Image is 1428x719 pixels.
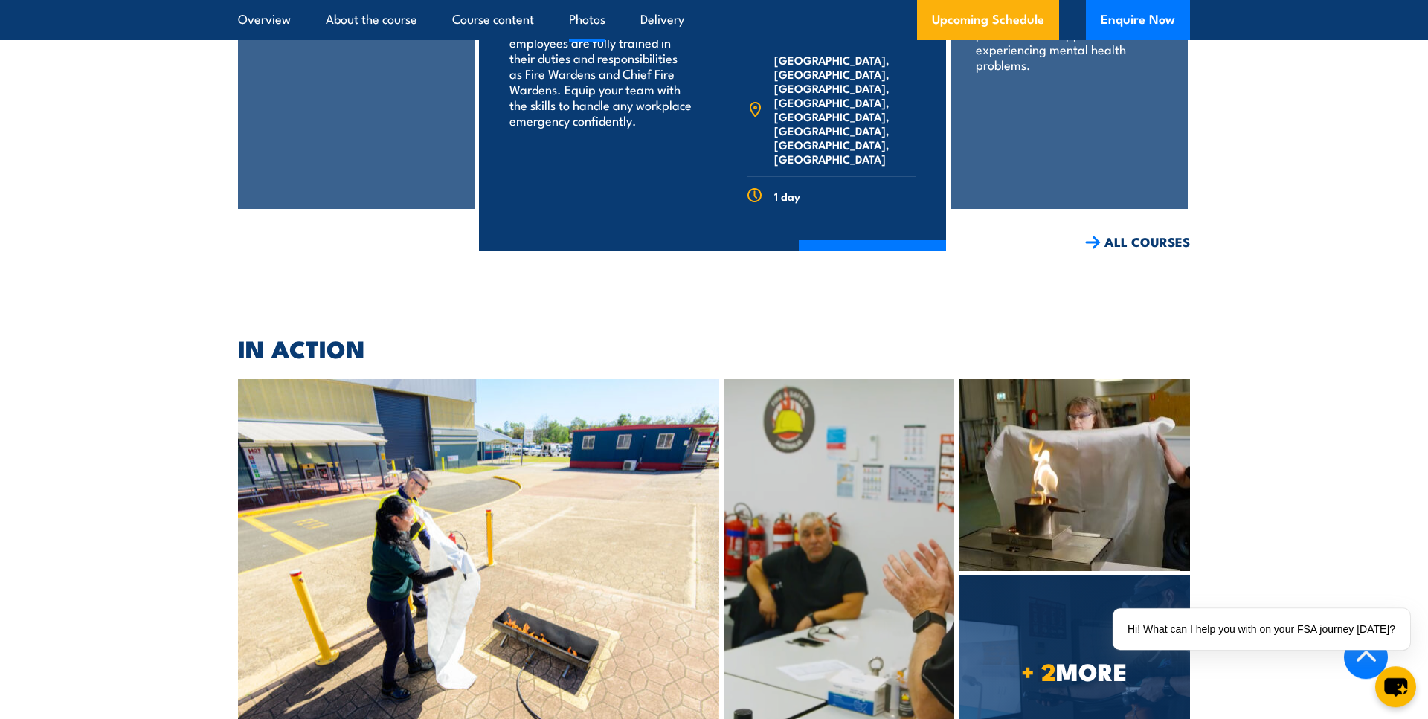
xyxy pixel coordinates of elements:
h2: IN ACTION [238,338,1190,358]
a: ALL COURSES [1085,233,1190,251]
button: chat-button [1375,666,1416,707]
p: Our Fire Warden and Chief Fire Warden course ensures that your employees are fully trained in the... [509,3,693,128]
a: COURSE DETAILS [799,240,946,279]
span: [GEOGRAPHIC_DATA], [GEOGRAPHIC_DATA], [GEOGRAPHIC_DATA], [GEOGRAPHIC_DATA], [GEOGRAPHIC_DATA], [G... [774,53,916,166]
img: Fire Extinguisher Fire Blanket [959,379,1190,570]
span: 1 day [774,189,800,203]
span: MORE [959,660,1190,681]
div: Hi! What can I help you with on your FSA journey [DATE]? [1113,608,1410,650]
strong: + 2 [1021,652,1056,689]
